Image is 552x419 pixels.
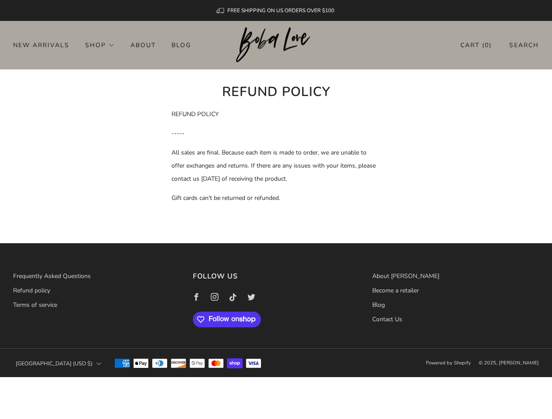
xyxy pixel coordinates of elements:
[372,315,402,323] a: Contact Us
[171,146,381,185] p: All sales are final. Because each item is made to order, we are unable to offer exchanges and ret...
[130,38,156,52] a: About
[372,301,385,309] a: Blog
[426,360,471,366] a: Powered by Shopify
[485,41,489,49] items-count: 0
[372,286,419,295] a: Become a retailer
[171,127,381,140] p: -----
[13,354,104,373] button: [GEOGRAPHIC_DATA] (USD $)
[236,27,316,63] img: Boba Love
[171,192,381,205] p: Gift cards can't be returned or refunded.
[193,270,360,283] h3: Follow us
[372,272,439,280] a: About [PERSON_NAME]
[171,108,381,121] p: REFUND POLICY
[479,360,539,366] span: © 2025, [PERSON_NAME]
[13,272,91,280] a: Frequently Asked Questions
[509,38,539,52] a: Search
[13,301,57,309] a: Terms of service
[460,38,492,52] a: Cart
[13,38,69,52] a: New Arrivals
[227,7,334,14] span: FREE SHIPPING ON US ORDERS OVER $100
[171,82,381,102] h1: Refund policy
[85,38,115,52] a: Shop
[171,38,191,52] a: Blog
[13,286,50,295] a: Refund policy
[171,232,173,240] span: .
